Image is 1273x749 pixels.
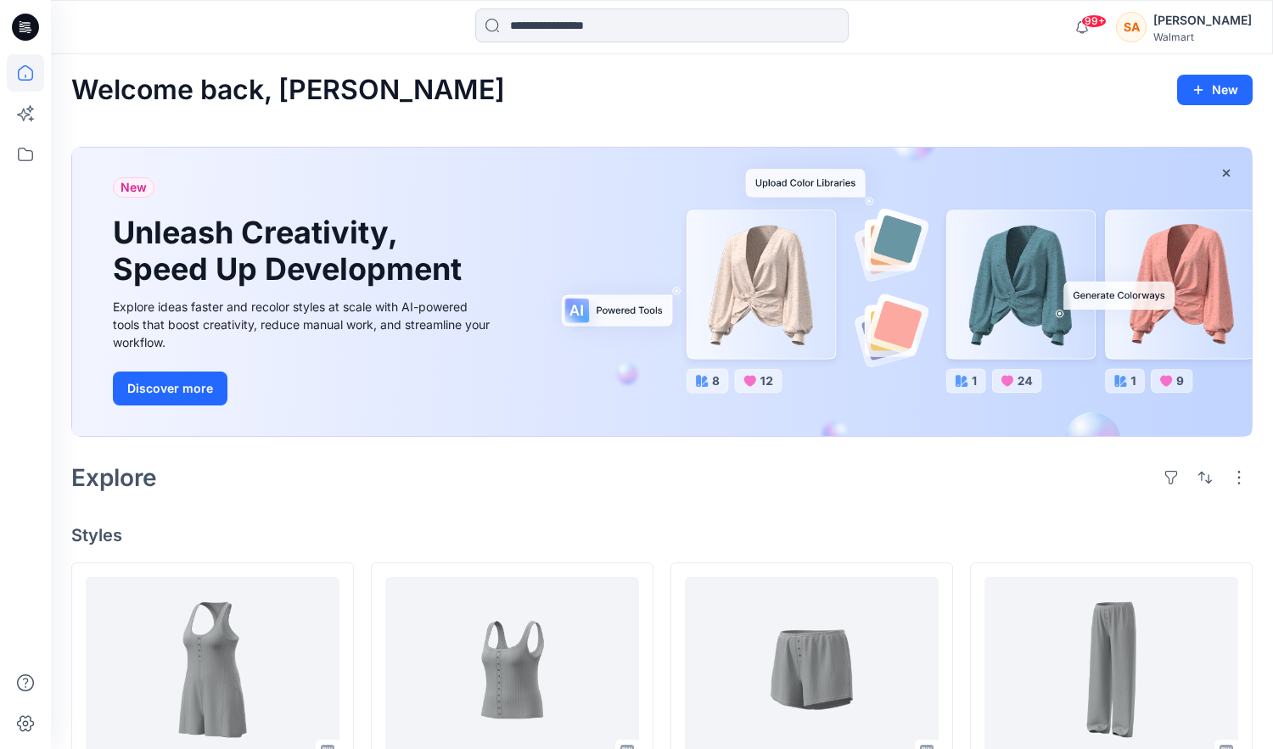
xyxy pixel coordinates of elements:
[113,215,469,288] h1: Unleash Creativity, Speed Up Development
[113,372,227,405] button: Discover more
[1116,12,1147,42] div: SA
[71,525,1253,545] h4: Styles
[71,75,505,106] h2: Welcome back, [PERSON_NAME]
[1081,14,1107,28] span: 99+
[71,464,157,491] h2: Explore
[1153,31,1252,43] div: Walmart
[121,177,147,198] span: New
[113,298,495,351] div: Explore ideas faster and recolor styles at scale with AI-powered tools that boost creativity, red...
[1153,10,1252,31] div: [PERSON_NAME]
[1177,75,1253,105] button: New
[113,372,495,405] a: Discover more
